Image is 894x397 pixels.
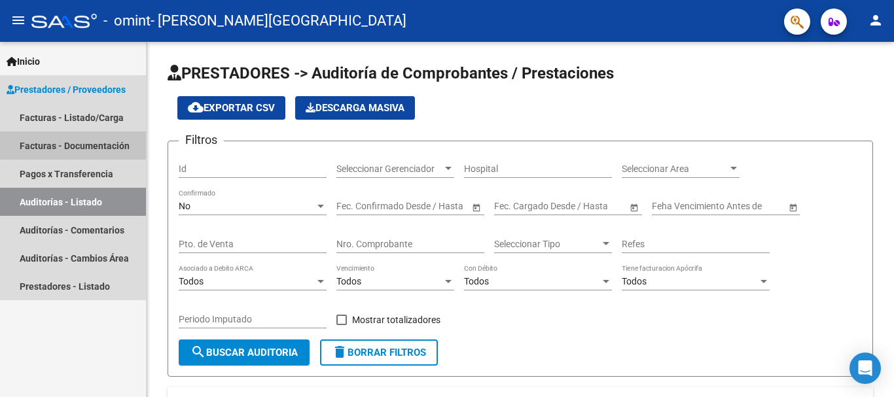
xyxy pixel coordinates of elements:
[10,12,26,28] mat-icon: menu
[177,96,285,120] button: Exportar CSV
[336,201,384,212] input: Fecha inicio
[188,102,275,114] span: Exportar CSV
[168,64,614,82] span: PRESTADORES -> Auditoría de Comprobantes / Prestaciones
[464,276,489,286] span: Todos
[188,99,204,115] mat-icon: cloud_download
[332,347,426,358] span: Borrar Filtros
[868,12,884,28] mat-icon: person
[469,200,483,214] button: Open calendar
[622,164,728,175] span: Seleccionar Area
[494,201,542,212] input: Fecha inicio
[179,276,204,286] span: Todos
[352,312,440,328] span: Mostrar totalizadores
[190,344,206,360] mat-icon: search
[179,339,310,366] button: Buscar Auditoria
[179,201,190,211] span: No
[395,201,459,212] input: Fecha fin
[306,102,404,114] span: Descarga Masiva
[7,82,126,97] span: Prestadores / Proveedores
[622,276,647,286] span: Todos
[320,339,438,366] button: Borrar Filtros
[627,200,641,214] button: Open calendar
[849,353,881,384] div: Open Intercom Messenger
[336,164,442,175] span: Seleccionar Gerenciador
[786,200,800,214] button: Open calendar
[332,344,348,360] mat-icon: delete
[553,201,617,212] input: Fecha fin
[295,96,415,120] app-download-masive: Descarga masiva de comprobantes (adjuntos)
[103,7,151,35] span: - omint
[179,131,224,149] h3: Filtros
[190,347,298,358] span: Buscar Auditoria
[151,7,406,35] span: - [PERSON_NAME][GEOGRAPHIC_DATA]
[7,54,40,69] span: Inicio
[494,239,600,250] span: Seleccionar Tipo
[336,276,361,286] span: Todos
[295,96,415,120] button: Descarga Masiva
